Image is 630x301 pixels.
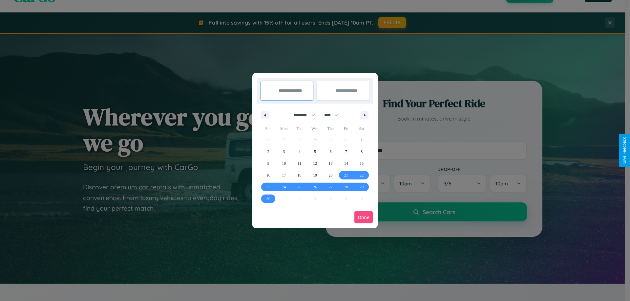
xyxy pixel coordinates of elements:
[338,181,354,193] button: 28
[267,158,269,169] span: 9
[328,158,332,169] span: 13
[261,123,276,134] span: Sun
[360,169,364,181] span: 22
[313,169,317,181] span: 19
[360,181,364,193] span: 29
[283,146,285,158] span: 3
[292,123,307,134] span: Tue
[344,181,348,193] span: 28
[282,181,286,193] span: 24
[328,169,332,181] span: 20
[323,169,338,181] button: 20
[307,123,323,134] span: Wed
[354,158,369,169] button: 15
[354,181,369,193] button: 29
[266,181,270,193] span: 23
[292,158,307,169] button: 11
[323,146,338,158] button: 6
[267,146,269,158] span: 2
[276,181,291,193] button: 24
[338,146,354,158] button: 7
[298,158,302,169] span: 11
[261,169,276,181] button: 16
[354,211,373,223] button: Done
[354,146,369,158] button: 8
[282,158,286,169] span: 10
[292,146,307,158] button: 4
[323,181,338,193] button: 27
[313,158,317,169] span: 12
[344,158,348,169] span: 14
[329,146,331,158] span: 6
[276,123,291,134] span: Mon
[266,193,270,205] span: 30
[276,146,291,158] button: 3
[338,169,354,181] button: 21
[307,158,323,169] button: 12
[345,146,347,158] span: 7
[323,158,338,169] button: 13
[307,181,323,193] button: 26
[298,181,302,193] span: 25
[360,158,364,169] span: 15
[282,169,286,181] span: 17
[344,169,348,181] span: 21
[338,123,354,134] span: Fri
[266,169,270,181] span: 16
[307,146,323,158] button: 5
[292,181,307,193] button: 25
[307,169,323,181] button: 19
[276,169,291,181] button: 17
[276,158,291,169] button: 10
[622,137,627,164] div: Give Feedback
[261,181,276,193] button: 23
[292,169,307,181] button: 18
[261,146,276,158] button: 2
[354,123,369,134] span: Sat
[361,134,363,146] span: 1
[261,193,276,205] button: 30
[361,146,363,158] span: 8
[313,181,317,193] span: 26
[261,158,276,169] button: 9
[338,158,354,169] button: 14
[354,169,369,181] button: 22
[314,146,316,158] span: 5
[299,146,301,158] span: 4
[354,134,369,146] button: 1
[323,123,338,134] span: Thu
[328,181,332,193] span: 27
[298,169,302,181] span: 18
